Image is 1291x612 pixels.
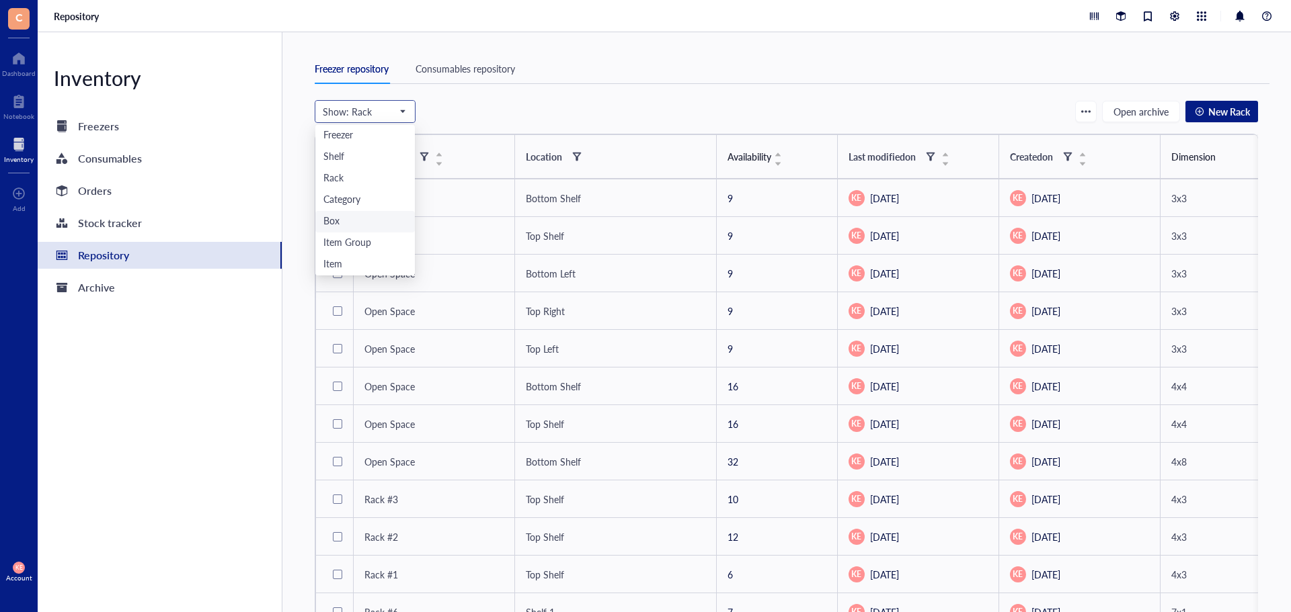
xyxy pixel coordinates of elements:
[1010,149,1053,164] div: Created on
[526,228,564,243] div: Top Shelf
[364,380,415,393] span: Open Space
[851,455,861,468] span: KE
[717,330,838,367] td: 9
[13,204,26,212] div: Add
[849,453,988,470] div: [DATE]
[1013,568,1023,580] span: KE
[717,518,838,556] td: 12
[364,492,398,506] span: Rack #3
[1010,453,1149,470] div: [DATE]
[1010,529,1149,545] div: [DATE]
[526,567,564,582] div: Top Shelf
[1171,379,1270,394] div: 4x4
[38,177,282,204] a: Orders
[364,568,398,581] span: Rack #1
[849,341,988,357] div: [DATE]
[717,255,838,292] td: 9
[1208,105,1250,118] span: New Rack
[1113,106,1169,117] span: Open archive
[851,230,861,242] span: KE
[323,236,407,251] div: Item Group
[364,342,415,355] span: Open Space
[15,564,23,571] span: KE
[315,211,415,232] div: Box
[315,232,415,254] div: Item Group
[851,493,861,505] span: KE
[364,530,398,543] span: Rack #2
[78,278,115,297] div: Archive
[1171,228,1270,243] div: 3x3
[526,529,564,544] div: Top Shelf
[1010,265,1149,281] div: [DATE]
[1010,228,1149,244] div: [DATE]
[728,149,771,164] span: Availability
[1185,101,1258,122] button: New Rack
[1013,493,1023,505] span: KE
[3,91,34,120] a: Notebook
[315,189,415,211] div: Category
[1171,417,1270,431] div: 4x4
[1171,266,1270,281] div: 3x3
[78,214,142,232] div: Stock tracker
[78,117,119,136] div: Freezers
[1010,190,1149,206] div: [DATE]
[1013,305,1023,317] span: KE
[323,257,407,272] div: Item
[323,150,407,165] div: Shelf
[1171,492,1270,507] div: 4x3
[1013,192,1023,204] span: KE
[3,112,34,120] div: Notebook
[717,556,838,593] td: 6
[526,149,562,164] div: Location
[315,168,415,189] div: Rack
[4,155,34,163] div: Inventory
[849,378,988,394] div: [DATE]
[323,171,407,186] div: Rack
[849,566,988,582] div: [DATE]
[849,529,988,545] div: [DATE]
[1171,191,1270,206] div: 3x3
[364,304,415,318] span: Open Space
[2,48,36,77] a: Dashboard
[851,267,861,279] span: KE
[717,292,838,330] td: 9
[849,416,988,432] div: [DATE]
[1010,416,1149,432] div: [DATE]
[4,134,34,163] a: Inventory
[1010,341,1149,357] div: [DATE]
[851,380,861,392] span: KE
[323,193,407,208] div: Category
[1013,531,1023,543] span: KE
[1171,341,1270,356] div: 3x3
[1013,418,1023,430] span: KE
[323,105,405,118] span: Show: Rack
[851,305,861,317] span: KE
[849,303,988,319] div: [DATE]
[364,417,415,431] span: Open Space
[849,228,988,244] div: [DATE]
[717,443,838,480] td: 32
[526,492,564,507] div: Top Shelf
[38,210,282,236] a: Stock tracker
[851,343,861,355] span: KE
[851,192,861,204] span: KE
[849,265,988,281] div: [DATE]
[526,191,581,206] div: Bottom Shelf
[851,568,861,580] span: KE
[1010,566,1149,582] div: [DATE]
[526,417,564,431] div: Top Shelf
[323,214,407,229] div: Box
[1013,380,1023,392] span: KE
[1013,455,1023,468] span: KE
[1013,230,1023,242] span: KE
[526,341,559,356] div: Top Left
[1102,101,1180,122] button: Open archive
[1010,491,1149,507] div: [DATE]
[849,190,988,206] div: [DATE]
[323,128,407,143] div: Freezer
[364,455,415,468] span: Open Space
[1010,378,1149,394] div: [DATE]
[364,267,415,280] span: Open Space
[78,181,112,200] div: Orders
[717,405,838,443] td: 16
